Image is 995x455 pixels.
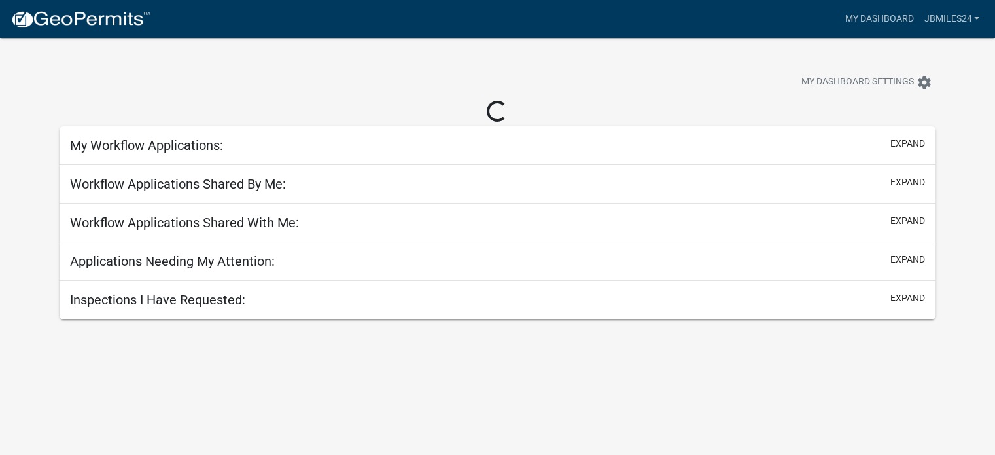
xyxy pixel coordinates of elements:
[916,75,932,90] i: settings
[918,7,985,31] a: jbmiles24
[890,137,925,151] button: expand
[791,69,943,95] button: My Dashboard Settingssettings
[70,176,286,192] h5: Workflow Applications Shared By Me:
[890,291,925,305] button: expand
[890,175,925,189] button: expand
[890,253,925,266] button: expand
[70,215,299,230] h5: Workflow Applications Shared With Me:
[70,292,245,308] h5: Inspections I Have Requested:
[70,253,275,269] h5: Applications Needing My Attention:
[839,7,918,31] a: My Dashboard
[70,137,223,153] h5: My Workflow Applications:
[890,214,925,228] button: expand
[801,75,914,90] span: My Dashboard Settings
